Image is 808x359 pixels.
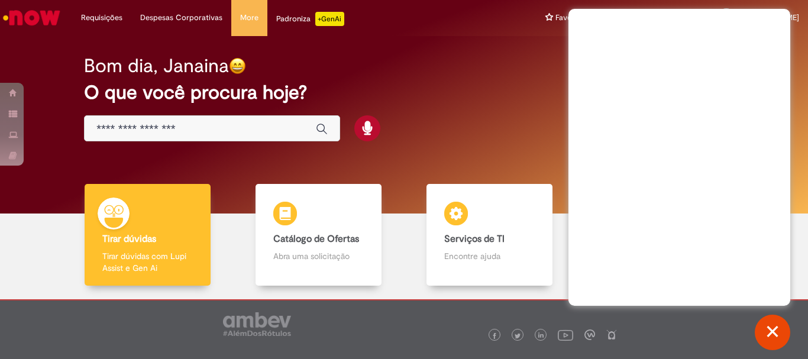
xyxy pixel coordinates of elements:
[558,327,573,342] img: logo_footer_youtube.png
[240,12,258,24] span: More
[84,56,229,76] h2: Bom dia, Janaina
[140,12,222,24] span: Despesas Corporativas
[568,9,790,306] iframe: Suporte do Bate-Papo
[444,250,534,262] p: Encontre ajuda
[492,333,497,339] img: logo_footer_facebook.png
[102,233,156,245] b: Tirar dúvidas
[315,12,344,26] p: +GenAi
[1,6,62,30] img: ServiceNow
[538,332,544,339] img: logo_footer_linkedin.png
[404,184,575,286] a: Serviços de TI Encontre ajuda
[62,184,233,286] a: Tirar dúvidas Tirar dúvidas com Lupi Assist e Gen Ai
[273,233,359,245] b: Catálogo de Ofertas
[755,315,790,350] button: Fechar conversa de suporte
[515,333,521,339] img: logo_footer_twitter.png
[223,312,291,336] img: logo_footer_ambev_rotulo_gray.png
[555,12,588,24] span: Favoritos
[229,57,246,75] img: happy-face.png
[233,184,404,286] a: Catálogo de Ofertas Abra uma solicitação
[273,250,363,262] p: Abra uma solicitação
[81,12,122,24] span: Requisições
[444,233,505,245] b: Serviços de TI
[276,12,344,26] div: Padroniza
[102,250,192,274] p: Tirar dúvidas com Lupi Assist e Gen Ai
[84,82,724,103] h2: O que você procura hoje?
